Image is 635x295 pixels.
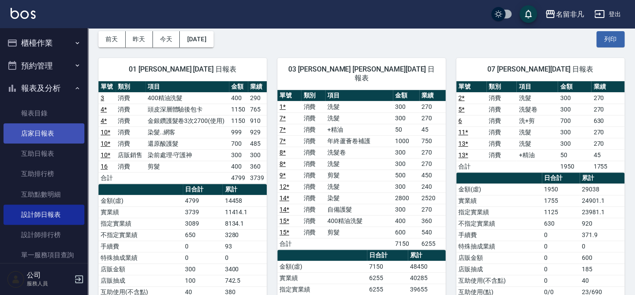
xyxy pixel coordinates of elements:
td: 0 [542,252,580,263]
button: 名留非凡 [541,5,587,23]
td: 300 [183,263,223,275]
td: 2520 [419,192,446,204]
a: 單一服務項目查詢 [4,245,84,265]
td: 剪髮 [145,161,229,172]
td: 45 [419,124,446,135]
td: 消費 [486,149,517,161]
button: 列印 [596,31,624,47]
td: 消費 [486,138,517,149]
td: 0 [542,241,580,252]
td: 洗髮卷 [516,104,558,115]
td: 消費 [116,126,145,138]
td: 指定實業績 [277,284,367,295]
td: 消費 [116,115,145,126]
td: 270 [591,138,624,149]
a: 設計師日報表 [4,205,84,225]
td: 11414.1 [222,206,267,218]
td: 店販金額 [98,263,183,275]
th: 日合計 [183,184,223,195]
img: Logo [11,8,36,19]
td: 45 [591,149,624,161]
td: 消費 [301,181,325,192]
button: 報表及分析 [4,77,84,100]
td: 3280 [222,229,267,241]
a: 互助日報表 [4,144,84,164]
td: 洗髮 [516,138,558,149]
td: 0 [183,241,223,252]
td: 7150 [367,261,408,272]
th: 業績 [419,90,446,101]
td: 400 [229,161,248,172]
td: 店販銷售 [116,149,145,161]
td: 消費 [301,135,325,147]
td: 650 [183,229,223,241]
td: 400精油洗髮 [325,215,393,227]
td: 1150 [229,104,248,115]
span: 01 [PERSON_NAME] [DATE] 日報表 [109,65,256,74]
td: 還原酸護髮 [145,138,229,149]
td: 店販抽成 [98,275,183,286]
td: 742.5 [222,275,267,286]
td: 4799 [229,172,248,183]
td: 270 [419,147,446,158]
td: 頭皮深層體驗後包卡 [145,104,229,115]
td: 300 [393,101,419,112]
td: 洗髮 [325,101,393,112]
td: 450 [419,169,446,181]
td: 消費 [301,158,325,169]
th: 類別 [301,90,325,101]
td: 100 [183,275,223,286]
button: 櫃檯作業 [4,32,84,54]
th: 單號 [98,81,116,93]
td: 360 [419,215,446,227]
td: 不指定實業績 [456,218,542,229]
table: a dense table [98,81,267,184]
td: 185 [580,263,624,275]
th: 單號 [277,90,301,101]
td: 630 [542,218,580,229]
td: 240 [419,181,446,192]
td: 消費 [301,227,325,238]
td: 300 [229,149,248,161]
td: 270 [419,158,446,169]
td: 消費 [301,147,325,158]
td: 300 [393,158,419,169]
td: 指定實業績 [456,206,542,218]
a: 店家日報表 [4,123,84,144]
td: 店販抽成 [456,263,542,275]
td: 消費 [301,101,325,112]
td: 1950 [558,161,591,172]
td: 0 [222,252,267,263]
th: 金額 [393,90,419,101]
td: 金額(虛) [456,183,542,195]
td: 929 [248,126,267,138]
td: 剪髮 [325,169,393,181]
td: 300 [558,138,591,149]
td: 洗髮卷 [325,147,393,158]
td: 270 [419,101,446,112]
td: 40 [580,275,624,286]
td: 指定實業績 [98,218,183,229]
td: 300 [248,149,267,161]
a: 報表目錄 [4,103,84,123]
a: 設計師排行榜 [4,225,84,245]
button: 昨天 [126,31,153,47]
td: 洗髮 [325,112,393,124]
td: 750 [419,135,446,147]
td: 3089 [183,218,223,229]
th: 類別 [486,81,517,93]
td: 消費 [486,104,517,115]
button: 今天 [153,31,180,47]
td: 93 [222,241,267,252]
td: 1000 [393,135,419,147]
td: 3739 [183,206,223,218]
td: 手續費 [456,229,542,241]
td: 270 [591,104,624,115]
td: 3739 [248,172,267,183]
td: 485 [248,138,267,149]
td: 7150 [393,238,419,249]
td: 合計 [456,161,486,172]
td: 染前處理-守護神 [145,149,229,161]
h5: 公司 [27,271,72,280]
th: 項目 [325,90,393,101]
